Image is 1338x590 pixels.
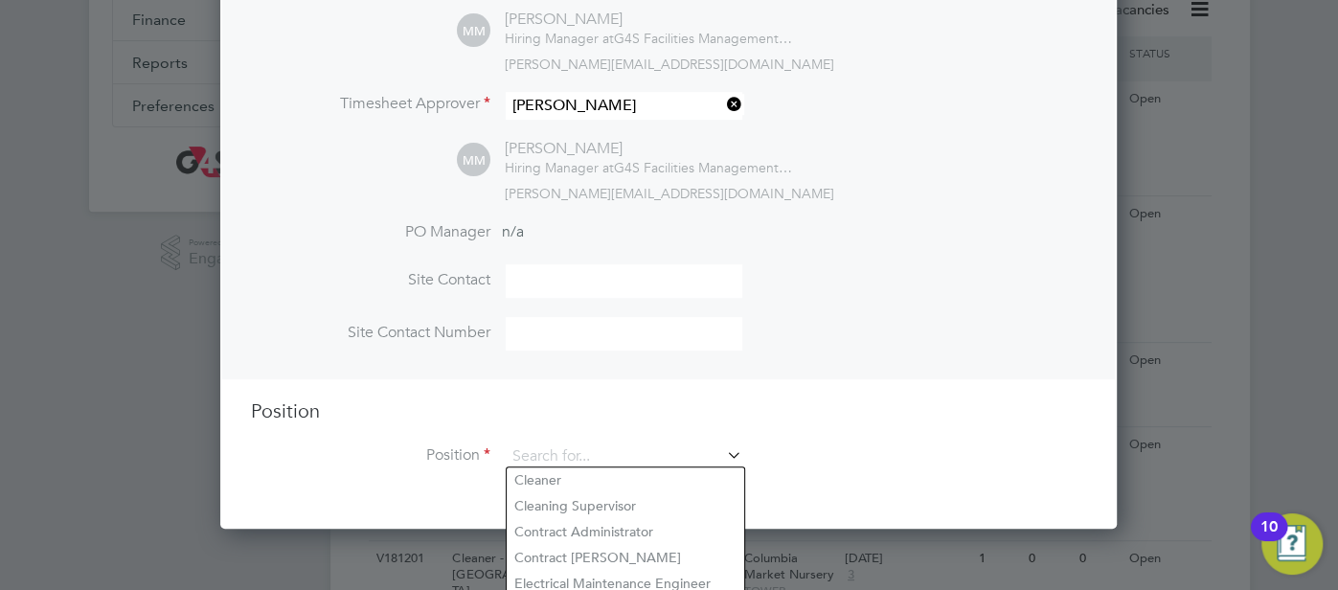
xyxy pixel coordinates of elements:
span: [PERSON_NAME][EMAIL_ADDRESS][DOMAIN_NAME] [505,185,834,202]
button: Open Resource Center, 10 new notifications [1261,513,1323,575]
li: Contract [PERSON_NAME] [507,545,744,571]
span: MM [457,14,490,48]
li: Contract Administrator [507,519,744,545]
h3: Position [251,398,1086,423]
div: [PERSON_NAME] [505,139,792,159]
label: Timesheet Approver [251,94,490,114]
label: Site Contact [251,270,490,290]
span: n/a [502,222,524,241]
input: Search for... [506,442,742,471]
span: MM [457,144,490,177]
div: 10 [1260,527,1278,552]
div: G4S Facilities Management (Uk) Limited [505,159,792,176]
div: G4S Facilities Management (Uk) Limited [505,30,792,47]
input: Search for... [506,92,742,120]
label: Position [251,445,490,465]
label: PO Manager [251,222,490,242]
span: Hiring Manager at [505,159,614,176]
div: [PERSON_NAME] [505,10,792,30]
li: Cleaning Supervisor [507,493,744,519]
span: [PERSON_NAME][EMAIL_ADDRESS][DOMAIN_NAME] [505,56,834,73]
li: Cleaner [507,467,744,493]
span: Hiring Manager at [505,30,614,47]
label: Site Contact Number [251,323,490,343]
